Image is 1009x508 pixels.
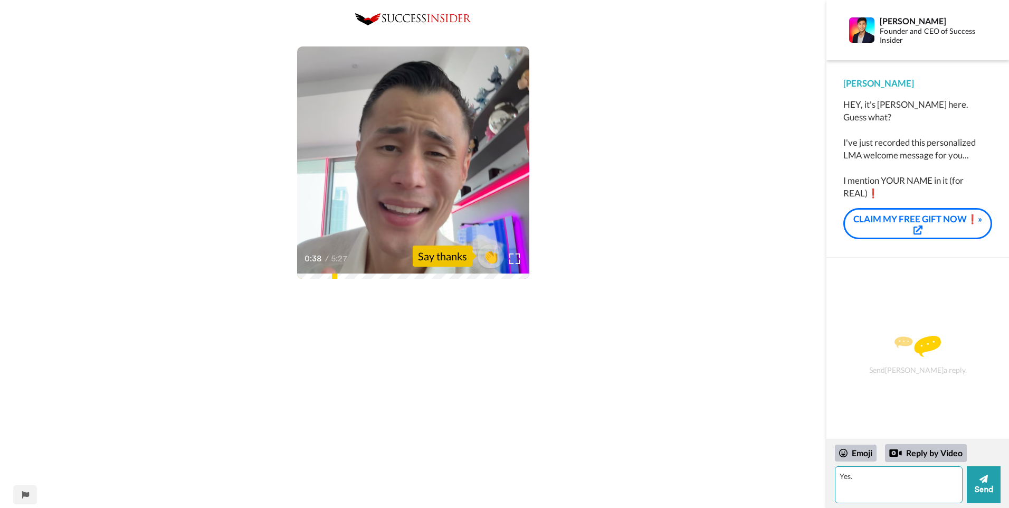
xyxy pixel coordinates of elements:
[889,447,902,459] div: Reply by Video
[885,444,967,462] div: Reply by Video
[355,13,471,25] img: 0c8b3de2-5a68-4eb7-92e8-72f868773395
[843,208,992,239] a: CLAIM MY FREE GIFT NOW❗»
[304,252,323,265] span: 0:38
[843,98,992,200] div: HEY, it's [PERSON_NAME] here. Guess what? I've just recorded this personalized LMA welcome messag...
[880,16,981,26] div: [PERSON_NAME]
[843,77,992,90] div: [PERSON_NAME]
[967,466,1001,503] button: Send
[331,252,349,265] span: 5:27
[413,246,472,267] div: Say thanks
[841,276,995,434] div: Send [PERSON_NAME] a reply.
[894,336,941,357] img: message.svg
[478,248,504,265] span: 👏
[880,27,981,45] div: Founder and CEO of Success Insider
[835,445,877,462] div: Emoji
[849,17,874,43] img: Profile Image
[325,252,329,265] span: /
[509,253,520,264] img: Full screen
[835,466,963,503] textarea: Yes.
[478,244,504,268] button: 👏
